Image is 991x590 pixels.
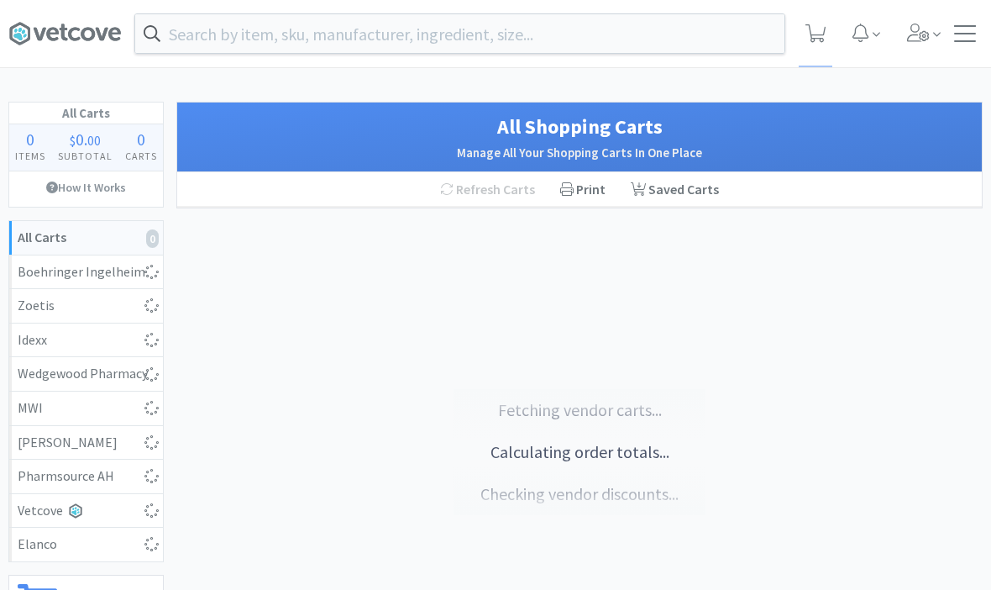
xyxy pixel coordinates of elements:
[18,534,155,556] div: Elanco
[9,460,163,494] a: Pharmsource AH
[18,261,155,283] div: Boehringer Ingelheim
[194,143,965,163] h2: Manage All Your Shopping Carts In One Place
[135,14,784,53] input: Search by item, sku, manufacturer, ingredient, size...
[52,131,119,148] div: .
[9,392,163,426] a: MWI
[18,295,155,317] div: Zoetis
[18,329,155,351] div: Idexx
[9,255,163,290] a: Boehringer Ingelheim
[427,172,548,208] div: Refresh Carts
[9,221,163,255] a: All Carts0
[9,148,52,164] h4: Items
[9,528,163,561] a: Elanco
[9,426,163,461] a: [PERSON_NAME]
[9,494,163,529] a: Vetcove
[18,432,155,454] div: [PERSON_NAME]
[18,398,155,419] div: MWI
[70,132,76,149] span: $
[18,229,66,245] strong: All Carts
[52,148,119,164] h4: Subtotal
[76,129,84,150] span: 0
[9,357,163,392] a: Wedgewood Pharmacy
[18,466,155,487] div: Pharmsource AH
[9,103,163,124] h1: All Carts
[18,500,155,522] div: Vetcove
[137,129,145,150] span: 0
[118,148,163,164] h4: Carts
[194,111,965,143] h1: All Shopping Carts
[87,132,101,149] span: 00
[9,289,163,324] a: Zoetis
[18,363,155,385] div: Wedgewood Pharmacy
[618,172,731,208] a: Saved Carts
[146,229,159,248] i: 0
[548,172,618,208] div: Print
[9,324,163,358] a: Idexx
[9,171,163,203] a: How It Works
[26,129,34,150] span: 0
